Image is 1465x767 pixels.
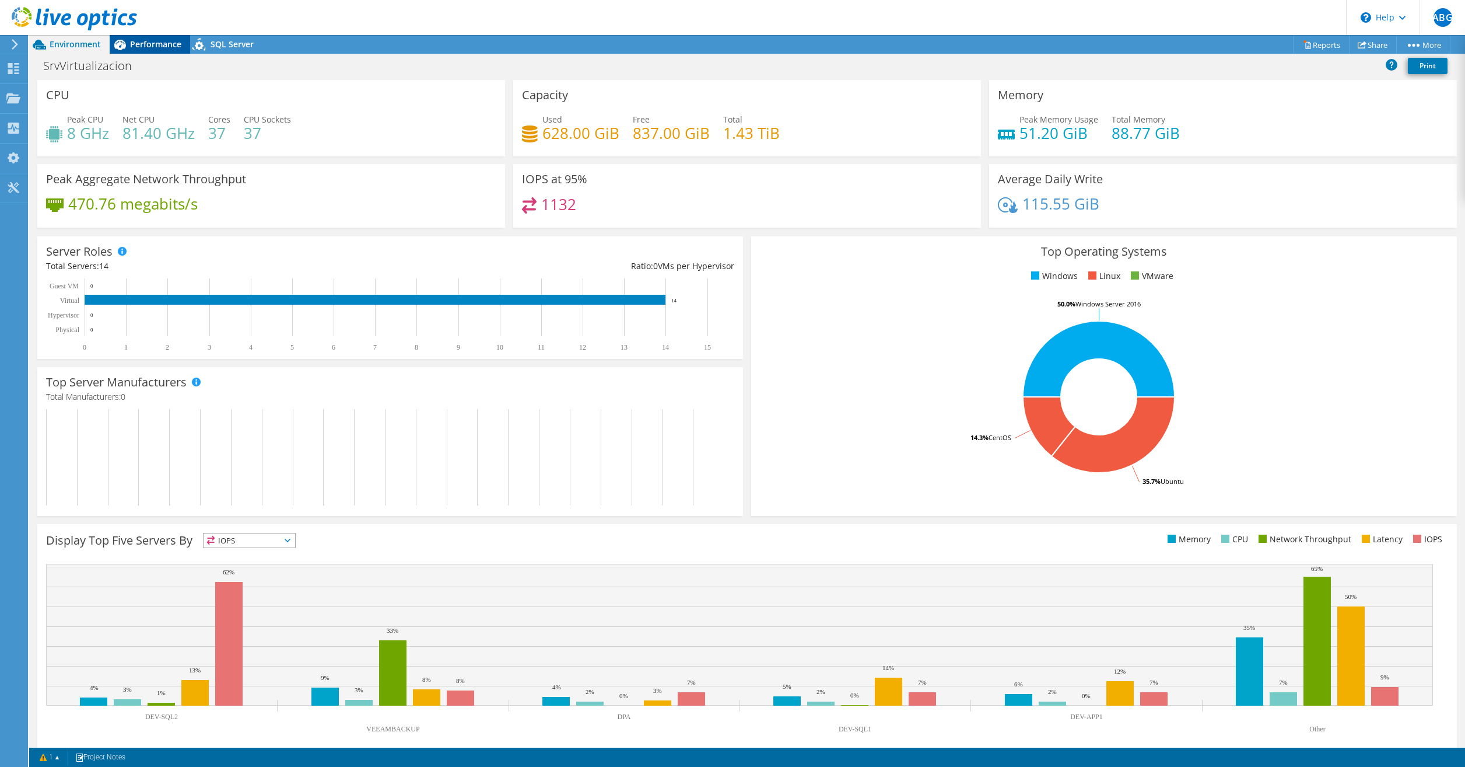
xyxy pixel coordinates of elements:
text: 62% [223,569,234,576]
text: DPA [618,713,631,721]
text: 3% [653,687,662,694]
text: 7 [373,343,377,351]
span: Total [723,114,742,125]
text: 15 [704,343,711,351]
span: 0 [653,260,658,271]
text: 3 [208,343,211,351]
a: 1 [31,750,68,765]
tspan: CentOS [989,433,1011,442]
text: 6% [1014,681,1023,688]
span: Peak Memory Usage [1019,114,1098,125]
span: Environment [50,39,101,50]
h4: Total Manufacturers: [46,391,734,403]
h3: CPU [46,89,69,102]
span: Net CPU [122,114,155,125]
h3: Top Server Manufacturers [46,376,187,389]
h4: 51.20 GiB [1019,127,1098,140]
h4: 837.00 GiB [633,127,710,140]
h4: 81.40 GHz [122,127,195,140]
text: Physical [55,326,79,334]
h3: IOPS at 95% [522,173,587,186]
a: More [1396,36,1450,54]
text: 2% [586,688,594,695]
text: 4 [249,343,253,351]
text: 3% [123,686,132,693]
li: Latency [1359,533,1403,546]
h3: Server Roles [46,245,113,258]
li: Network Throughput [1256,533,1351,546]
tspan: Windows Server 2016 [1075,299,1141,308]
a: Project Notes [67,750,134,765]
span: Cores [208,114,230,125]
text: 12 [579,343,586,351]
text: 9% [1380,674,1389,681]
svg: \n [1361,12,1371,23]
text: 14 [671,298,677,304]
text: 0% [850,692,859,699]
h4: 37 [208,127,230,140]
span: CPU Sockets [244,114,291,125]
text: 65% [1311,565,1323,572]
span: Used [542,114,562,125]
tspan: 14.3% [970,433,989,442]
span: Performance [130,39,181,50]
text: Virtual [60,297,80,305]
text: 1 [124,343,128,351]
text: 9 [457,343,460,351]
h3: Average Daily Write [998,173,1103,186]
text: 13 [621,343,628,351]
a: Share [1349,36,1397,54]
h4: 1132 [541,198,576,211]
span: IOPS [204,534,295,548]
text: Other [1309,725,1325,733]
text: 0 [90,312,93,318]
text: 13% [189,667,201,674]
text: 2 [166,343,169,351]
text: 2% [816,688,825,695]
li: Linux [1085,270,1120,283]
text: 33% [387,627,398,634]
text: 0 [90,283,93,289]
text: 2% [1048,688,1057,695]
text: 0 [90,327,93,333]
span: 14 [99,260,108,271]
text: 11 [538,343,545,351]
text: 50% [1345,593,1357,600]
li: Windows [1028,270,1078,283]
li: VMware [1128,270,1173,283]
text: 4% [90,684,99,691]
text: 0 [83,343,86,351]
h4: 628.00 GiB [542,127,619,140]
text: 0% [619,692,628,699]
h4: 37 [244,127,291,140]
text: 6 [332,343,335,351]
h1: SrvVirtualizacion [38,60,150,72]
text: 8 [415,343,418,351]
span: Total Memory [1112,114,1165,125]
text: 8% [422,676,431,683]
text: 14 [662,343,669,351]
h3: Memory [998,89,1043,102]
a: Reports [1294,36,1350,54]
div: Total Servers: [46,260,390,273]
span: Free [633,114,650,125]
text: 14% [882,664,894,671]
text: Guest VM [50,282,79,290]
div: Ratio: VMs per Hypervisor [390,260,734,273]
tspan: Ubuntu [1161,477,1184,486]
tspan: 35.7% [1142,477,1161,486]
text: 10 [496,343,503,351]
h4: 470.76 megabits/s [68,197,198,210]
li: IOPS [1410,533,1442,546]
span: Peak CPU [67,114,103,125]
text: 5% [783,683,791,690]
text: 4% [552,684,561,691]
text: Hypervisor [48,311,79,319]
h4: 8 GHz [67,127,109,140]
text: VEEAMBACKUP [366,725,420,733]
text: 9% [321,674,330,681]
h3: Top Operating Systems [760,245,1448,258]
h4: 1.43 TiB [723,127,780,140]
text: 0% [1082,692,1091,699]
text: DEV-SQL2 [145,713,178,721]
